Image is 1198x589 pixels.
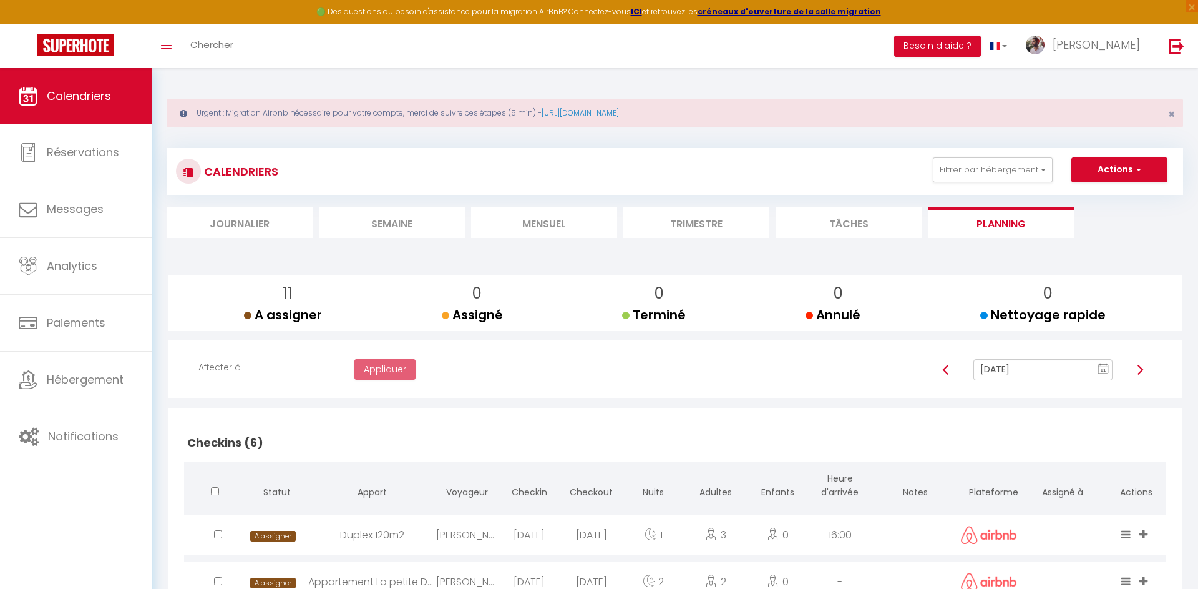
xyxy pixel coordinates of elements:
th: Plateforme [960,462,1018,512]
a: [URL][DOMAIN_NAME] [542,107,619,118]
th: Heure d'arrivée [809,462,872,512]
li: Trimestre [623,207,769,238]
div: 0 [747,515,809,555]
span: [PERSON_NAME] [1053,37,1140,52]
a: ICI [631,6,642,17]
p: 0 [816,282,860,305]
span: A assigner [250,531,295,542]
span: Statut [263,486,291,498]
div: Duplex 120m2 [308,515,436,555]
img: arrow-right3.svg [1135,365,1145,375]
th: Actions [1107,462,1166,512]
th: Checkin [498,462,560,512]
button: Filtrer par hébergement [933,157,1053,182]
span: Terminé [622,306,686,324]
span: Chercher [190,38,233,51]
a: Chercher [181,24,243,68]
th: Notes [871,462,960,512]
li: Semaine [319,207,465,238]
span: Hébergement [47,372,124,387]
button: Appliquer [354,359,416,380]
span: A assigner [244,306,322,324]
div: 1 [623,515,685,555]
span: Analytics [47,258,97,274]
img: airbnb2.png [961,526,1017,544]
p: 0 [632,282,686,305]
th: Enfants [747,462,809,512]
div: 3 [684,515,747,555]
th: Nuits [623,462,685,512]
div: 16:00 [809,515,872,555]
button: Besoin d'aide ? [894,36,981,57]
a: ... [PERSON_NAME] [1016,24,1156,68]
span: Messages [47,201,104,217]
th: Adultes [684,462,747,512]
p: 0 [990,282,1106,305]
button: Actions [1071,157,1167,182]
span: Notifications [48,428,119,444]
span: Annulé [806,306,860,324]
th: Checkout [560,462,623,512]
li: Journalier [167,207,313,238]
div: [DATE] [560,515,623,555]
span: × [1168,106,1175,122]
span: Réservations [47,144,119,160]
div: Urgent : Migration Airbnb nécessaire pour votre compte, merci de suivre ces étapes (5 min) - [167,99,1183,127]
img: Super Booking [37,34,114,56]
p: 0 [452,282,503,305]
th: Assigné à [1018,462,1107,512]
span: Nettoyage rapide [980,306,1106,324]
span: Assigné [442,306,503,324]
p: 11 [254,282,322,305]
span: A assigner [250,578,295,588]
li: Mensuel [471,207,617,238]
span: Appart [358,486,387,498]
img: ... [1026,36,1045,54]
input: Select Date [973,359,1113,380]
span: Calendriers [47,88,111,104]
li: Planning [928,207,1074,238]
span: Paiements [47,315,105,330]
button: Close [1168,109,1175,120]
li: Tâches [776,207,922,238]
h3: CALENDRIERS [201,157,278,186]
text: 11 [1100,367,1106,373]
img: arrow-left3.svg [941,365,951,375]
h2: Checkins (6) [184,423,1166,462]
th: Voyageur [436,462,499,512]
div: [DATE] [498,515,560,555]
img: logout [1169,38,1184,54]
div: [PERSON_NAME] [436,515,499,555]
a: créneaux d'ouverture de la salle migration [698,6,881,17]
